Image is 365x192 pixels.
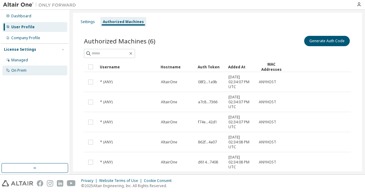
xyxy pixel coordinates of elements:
[259,62,284,72] div: MAC Addresses
[81,19,95,24] div: Settings
[161,120,177,125] span: AltairOne
[81,183,175,188] p: © 2025 Altair Engineering, Inc. All Rights Reserved.
[11,14,31,19] div: Dashboard
[228,155,253,170] span: [DATE] 02:34:08 PM UTC
[198,140,217,145] span: 862f...4a07
[99,178,144,183] div: Website Terms of Use
[2,180,33,187] img: altair_logo.svg
[3,2,79,8] img: Altair One
[198,62,223,72] div: Auth Token
[259,160,276,165] span: ANYHOST
[161,140,177,145] span: AltairOne
[100,62,156,72] div: Username
[144,178,175,183] div: Cookie Consent
[304,36,350,46] button: Generate Auth Code
[161,62,193,72] div: Hostname
[11,58,28,63] div: Managed
[228,115,253,129] span: [DATE] 02:34:07 PM UTC
[47,180,53,187] img: instagram.svg
[198,100,217,105] span: a7c8...7366
[161,80,177,84] span: AltairOne
[67,180,76,187] img: youtube.svg
[198,120,217,125] span: f74e...42d1
[57,180,63,187] img: linkedin.svg
[259,80,276,84] span: ANYHOST
[228,135,253,149] span: [DATE] 02:34:08 PM UTC
[100,100,113,105] span: * (ANY)
[100,160,113,165] span: * (ANY)
[228,75,253,89] span: [DATE] 02:34:07 PM UTC
[259,140,276,145] span: ANYHOST
[259,120,276,125] span: ANYHOST
[84,37,155,45] span: Authorized Machines (6)
[100,140,113,145] span: * (ANY)
[81,178,99,183] div: Privacy
[228,95,253,109] span: [DATE] 02:34:07 PM UTC
[11,25,35,29] div: User Profile
[161,100,177,105] span: AltairOne
[4,47,36,52] div: License Settings
[37,180,43,187] img: facebook.svg
[198,80,217,84] span: 08f2...1a9b
[228,62,254,72] div: Added At
[103,19,144,24] div: Authorized Machines
[198,160,218,165] span: d614...7408
[11,68,26,73] div: On Prem
[161,160,177,165] span: AltairOne
[259,100,276,105] span: ANYHOST
[100,120,113,125] span: * (ANY)
[11,36,40,40] div: Company Profile
[100,80,113,84] span: * (ANY)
